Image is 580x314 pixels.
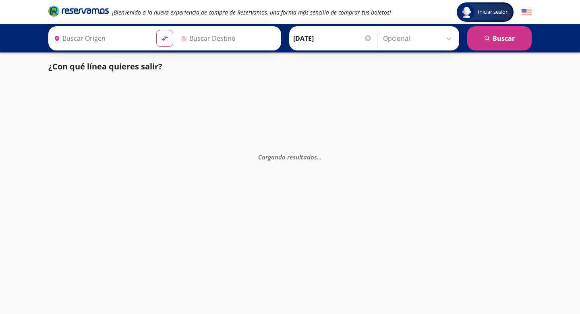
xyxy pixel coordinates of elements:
[319,153,320,161] span: .
[522,7,532,17] button: English
[317,153,319,161] span: .
[112,8,391,16] em: ¡Bienvenido a la nueva experiencia de compra de Reservamos, una forma más sencilla de comprar tus...
[467,26,532,50] button: Buscar
[51,28,150,48] input: Buscar Origen
[293,28,372,48] input: Elegir Fecha
[258,153,322,161] em: Cargando resultados
[178,28,277,48] input: Buscar Destino
[383,28,455,48] input: Opcional
[48,5,109,17] i: Brand Logo
[320,153,322,161] span: .
[48,61,162,73] p: ¿Con qué línea quieres salir?
[474,8,512,16] span: Iniciar sesión
[48,5,109,19] a: Brand Logo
